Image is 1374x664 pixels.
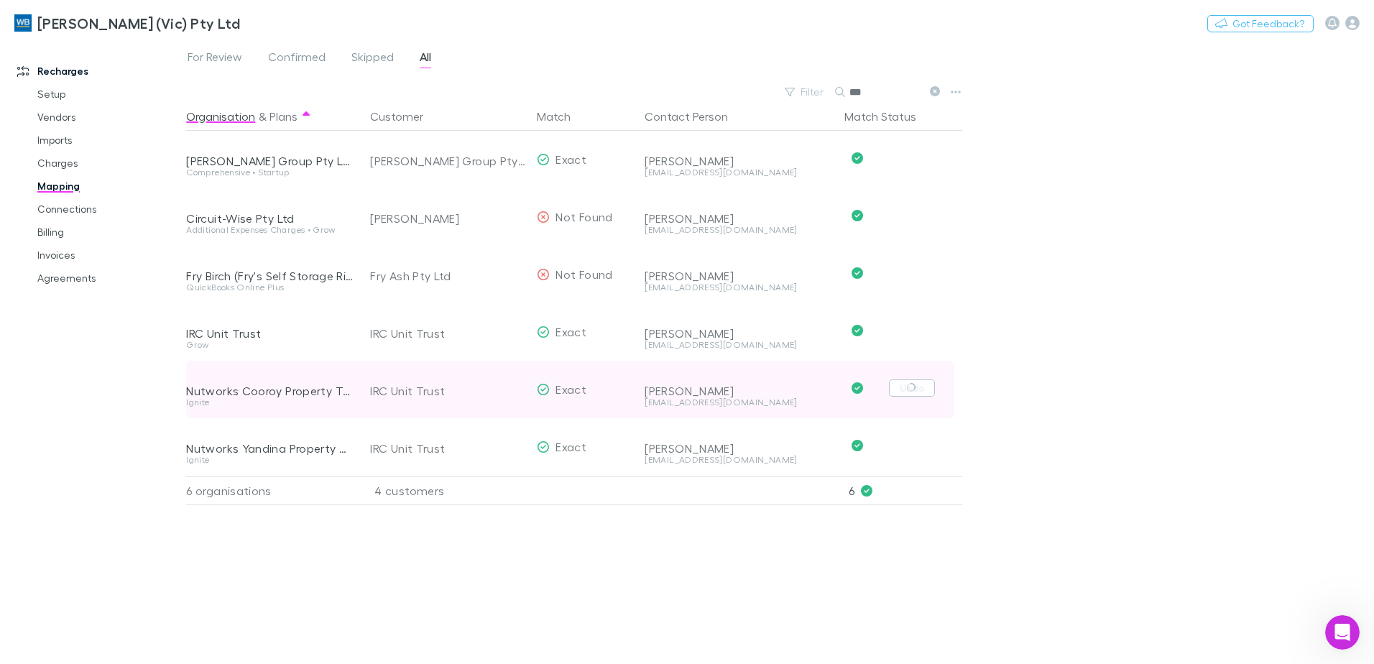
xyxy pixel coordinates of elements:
[849,477,962,504] p: 6
[37,14,240,32] h3: [PERSON_NAME] (Vic) Pty Ltd
[645,384,833,398] div: [PERSON_NAME]
[645,102,745,131] button: Contact Person
[188,50,242,68] span: For Review
[23,221,194,244] a: Billing
[370,420,525,477] div: IRC Unit Trust
[555,267,612,281] span: Not Found
[555,325,586,338] span: Exact
[186,269,353,283] div: Fry Birch (Fry's Self Storage Richmond Pty Ltd)
[29,151,259,175] p: How can we help?
[778,83,832,101] button: Filter
[29,102,259,151] p: Hi [PERSON_NAME] 👋
[186,226,353,234] div: Additional Expenses Charges • Grow
[23,129,194,152] a: Imports
[23,106,194,129] a: Vendors
[370,190,525,247] div: [PERSON_NAME]
[186,398,353,407] div: Ignite
[1325,615,1360,650] iframe: Intercom live chat
[29,254,116,269] span: Search for help
[21,281,267,323] div: The purpose of Email Headers (CC & Reply-To) in Setup
[186,384,353,398] div: Nutworks Cooroy Property Trust No 3
[186,102,353,131] div: &
[186,456,353,464] div: Ignite
[645,326,833,341] div: [PERSON_NAME]
[21,364,267,391] div: How to bulk import charges
[228,484,251,494] span: Help
[23,175,194,198] a: Mapping
[370,362,525,420] div: IRC Unit Trust
[21,323,267,364] div: Why are the contact person details not appearing in the mapping tab?
[29,287,241,317] div: The purpose of Email Headers (CC & Reply-To) in Setup
[32,484,64,494] span: Home
[3,60,194,83] a: Recharges
[645,441,833,456] div: [PERSON_NAME]
[645,226,833,234] div: [EMAIL_ADDRESS][DOMAIN_NAME]
[645,269,833,283] div: [PERSON_NAME]
[186,326,353,341] div: IRC Unit Trust
[29,370,241,385] div: How to bulk import charges
[351,50,394,68] span: Skipped
[186,441,353,456] div: Nutworks Yandina Property Trust No 2
[645,398,833,407] div: [EMAIL_ADDRESS][DOMAIN_NAME]
[6,6,249,40] a: [PERSON_NAME] (Vic) Pty Ltd
[645,154,833,168] div: [PERSON_NAME]
[555,440,586,453] span: Exact
[268,50,326,68] span: Confirmed
[555,152,586,166] span: Exact
[23,83,194,106] a: Setup
[537,102,588,131] button: Match
[645,283,833,292] div: [EMAIL_ADDRESS][DOMAIN_NAME]
[186,102,255,131] button: Organisation
[247,23,273,49] div: Close
[420,50,431,68] span: All
[645,341,833,349] div: [EMAIL_ADDRESS][DOMAIN_NAME]
[23,198,194,221] a: Connections
[186,168,353,177] div: Comprehensive • Startup
[29,23,57,52] div: Profile image for Alex
[852,210,863,221] svg: Confirmed
[852,440,863,451] svg: Confirmed
[29,397,241,427] div: Missing Client Email Addresses in [GEOGRAPHIC_DATA]
[21,391,267,433] div: Missing Client Email Addresses in [GEOGRAPHIC_DATA]
[370,132,525,190] div: [PERSON_NAME] Group Pty Ltd
[186,283,353,292] div: QuickBooks Online Plus
[645,211,833,226] div: [PERSON_NAME]
[1207,15,1314,32] button: Got Feedback?
[359,476,531,505] div: 4 customers
[29,206,241,221] div: Ask a question
[119,484,169,494] span: Messages
[370,305,525,362] div: IRC Unit Trust
[852,152,863,164] svg: Confirmed
[370,247,525,305] div: Fry Ash Pty Ltd
[23,152,194,175] a: Charges
[645,456,833,464] div: [EMAIL_ADDRESS][DOMAIN_NAME]
[555,382,586,396] span: Exact
[186,476,359,505] div: 6 organisations
[186,211,353,226] div: Circuit-Wise Pty Ltd
[852,325,863,336] svg: Confirmed
[23,244,194,267] a: Invoices
[844,102,933,131] button: Match Status
[186,154,353,168] div: [PERSON_NAME] Group Pty Ltd
[555,210,612,223] span: Not Found
[96,448,191,506] button: Messages
[852,382,863,394] svg: Confirmed
[852,267,863,279] svg: Confirmed
[370,102,441,131] button: Customer
[29,328,241,359] div: Why are the contact person details not appearing in the mapping tab?
[889,379,935,397] button: Undo
[23,267,194,290] a: Agreements
[14,193,273,233] div: Ask a question
[645,168,833,177] div: [EMAIL_ADDRESS][DOMAIN_NAME]
[186,341,353,349] div: Grow
[192,448,287,506] button: Help
[269,102,298,131] button: Plans
[21,246,267,275] button: Search for help
[14,14,32,32] img: William Buck (Vic) Pty Ltd's Logo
